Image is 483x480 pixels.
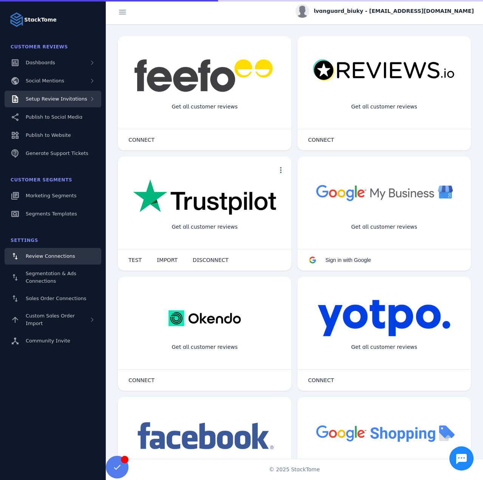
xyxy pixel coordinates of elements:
[185,252,236,268] button: DISCONNECT
[5,109,101,125] a: Publish to Social Media
[9,12,24,27] img: Logo image
[24,16,57,24] strong: StackTome
[313,179,456,206] img: googlebusiness.png
[5,206,101,222] a: Segments Templates
[313,59,456,82] img: reviewsio.svg
[133,420,276,453] img: facebook.png
[296,4,309,18] img: profile.jpg
[128,137,155,142] span: CONNECT
[26,150,88,156] span: Generate Support Tickets
[26,78,64,84] span: Social Mentions
[166,217,244,237] div: Get all customer reviews
[339,457,429,477] div: Import Products from Google
[11,238,38,243] span: Settings
[157,257,178,263] span: IMPORT
[169,299,241,337] img: okendo.webp
[5,127,101,144] a: Publish to Website
[26,313,75,326] span: Custom Sales Order Import
[26,338,70,344] span: Community Invite
[5,333,101,349] a: Community Invite
[5,290,101,307] a: Sales Order Connections
[26,132,71,138] span: Publish to Website
[296,4,474,18] button: lvanguard_biuky - [EMAIL_ADDRESS][DOMAIN_NAME]
[26,296,86,301] span: Sales Order Connections
[128,378,155,383] span: CONNECT
[317,299,451,337] img: yotpo.png
[121,252,149,268] button: TEST
[149,252,185,268] button: IMPORT
[308,378,334,383] span: CONNECT
[5,145,101,162] a: Generate Support Tickets
[26,253,75,259] span: Review Connections
[26,114,82,120] span: Publish to Social Media
[300,132,342,147] button: CONNECT
[193,257,229,263] span: DISCONNECT
[26,193,76,198] span: Marketing Segments
[5,248,101,265] a: Review Connections
[26,211,77,217] span: Segments Templates
[166,337,244,357] div: Get all customer reviews
[166,97,244,117] div: Get all customer reviews
[300,373,342,388] button: CONNECT
[5,266,101,289] a: Segmentation & Ads Connections
[5,187,101,204] a: Marketing Segments
[11,44,68,50] span: Customer Reviews
[133,59,276,92] img: feefo.png
[345,337,423,357] div: Get all customer reviews
[300,252,379,268] button: Sign in with Google
[26,96,87,102] span: Setup Review Invitations
[308,137,334,142] span: CONNECT
[26,60,55,65] span: Dashboards
[345,97,423,117] div: Get all customer reviews
[314,7,474,15] span: lvanguard_biuky - [EMAIL_ADDRESS][DOMAIN_NAME]
[269,466,320,474] span: © 2025 StackTome
[313,420,456,446] img: googleshopping.png
[325,257,371,263] span: Sign in with Google
[128,257,142,263] span: TEST
[26,271,76,284] span: Segmentation & Ads Connections
[133,179,276,216] img: trustpilot.png
[273,163,288,178] button: more
[11,177,72,183] span: Customer Segments
[121,373,162,388] button: CONNECT
[121,132,162,147] button: CONNECT
[345,217,423,237] div: Get all customer reviews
